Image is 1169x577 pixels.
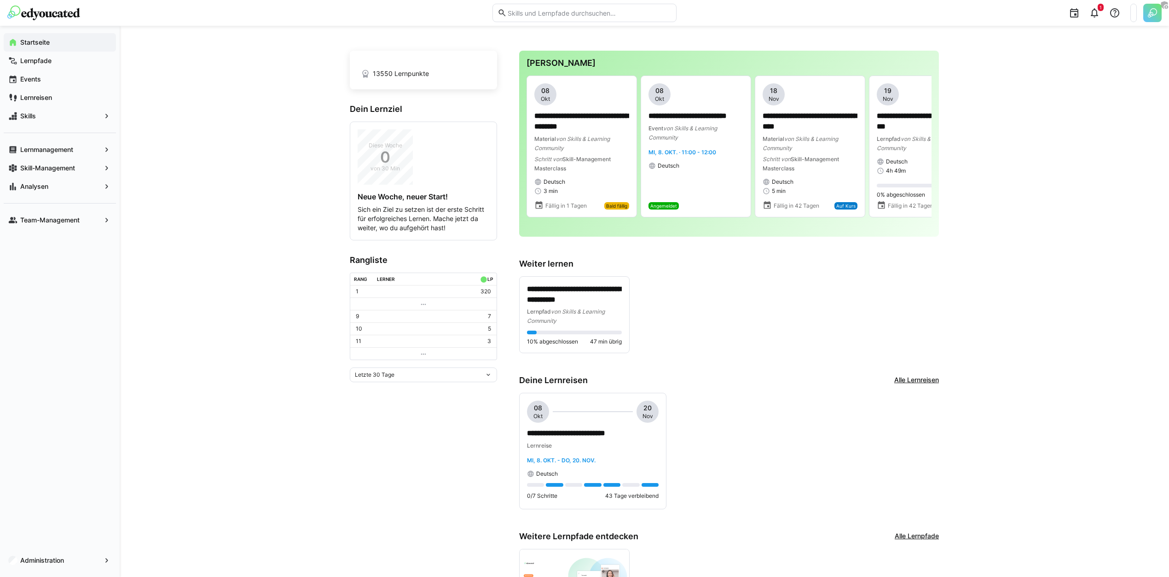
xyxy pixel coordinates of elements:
[763,156,839,172] span: Skill-Management Masterclass
[763,135,784,142] span: Material
[356,338,361,345] p: 11
[358,205,489,233] p: Sich ein Ziel zu setzen ist der erste Schritt für erfolgreiches Lernen. Mache jetzt da weiter, wo...
[536,470,558,478] span: Deutsch
[648,125,717,141] span: von Skills & Learning Community
[642,413,653,420] span: Nov
[774,202,819,210] span: Fällig in 42 Tagen
[507,9,671,17] input: Skills und Lernpfade durchsuchen…
[894,375,939,385] a: Alle Lernreisen
[534,135,556,142] span: Material
[877,135,955,152] span: von Skills & Learning Community
[527,308,605,324] span: von Skills & Learning Community
[877,135,901,142] span: Lernpfad
[356,288,359,295] p: 1
[590,338,622,345] span: 47 min übrig
[895,531,939,542] a: Alle Lernpfade
[886,167,906,175] span: 4h 49m
[544,187,558,195] span: 3 min
[650,203,677,209] span: Angemeldet
[358,192,489,201] h4: Neue Woche, neuer Start!
[541,95,550,103] span: Okt
[527,308,551,315] span: Lernpfad
[527,492,557,500] p: 0/7 Schritte
[519,259,939,269] h3: Weiter lernen
[541,86,550,95] span: 08
[527,442,552,449] span: Lernreise
[1100,5,1102,10] span: 1
[655,86,664,95] span: 08
[770,86,777,95] span: 18
[534,156,562,163] span: Schritt von
[480,288,491,295] p: 320
[488,325,491,332] p: 5
[763,135,838,152] span: von Skills & Learning Community
[533,413,543,420] span: Okt
[350,255,497,265] h3: Rangliste
[772,187,786,195] span: 5 min
[886,158,908,165] span: Deutsch
[519,531,638,542] h3: Weitere Lernpfade entdecken
[534,403,542,413] span: 08
[527,58,932,68] h3: [PERSON_NAME]
[655,95,664,103] span: Okt
[769,95,779,103] span: Nov
[377,276,395,282] div: Lerner
[534,135,610,152] span: von Skills & Learning Community
[888,202,933,210] span: Fällig in 42 Tagen
[519,375,588,385] h3: Deine Lernreisen
[836,203,856,209] span: Auf Kurs
[605,492,659,500] p: 43 Tage verbleibend
[877,191,925,198] span: 0% abgeschlossen
[373,69,429,78] span: 13550 Lernpunkte
[356,325,362,332] p: 10
[544,178,565,186] span: Deutsch
[658,162,679,169] span: Deutsch
[545,202,587,210] span: Fällig in 1 Tagen
[354,276,367,282] div: Rang
[488,313,491,320] p: 7
[527,338,578,345] span: 10% abgeschlossen
[534,156,611,172] span: Skill-Management Masterclass
[487,338,491,345] p: 3
[884,86,891,95] span: 19
[350,104,497,114] h3: Dein Lernziel
[487,276,493,282] div: LP
[763,156,791,163] span: Schritt von
[355,371,394,379] span: Letzte 30 Tage
[883,95,893,103] span: Nov
[356,313,359,320] p: 9
[772,178,793,186] span: Deutsch
[643,403,652,413] span: 20
[527,457,596,464] span: Mi, 8. Okt. - Do, 20. Nov.
[606,203,627,209] span: Bald fällig
[648,125,663,132] span: Event
[648,149,716,156] span: Mi, 8. Okt. · 11:00 - 12:00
